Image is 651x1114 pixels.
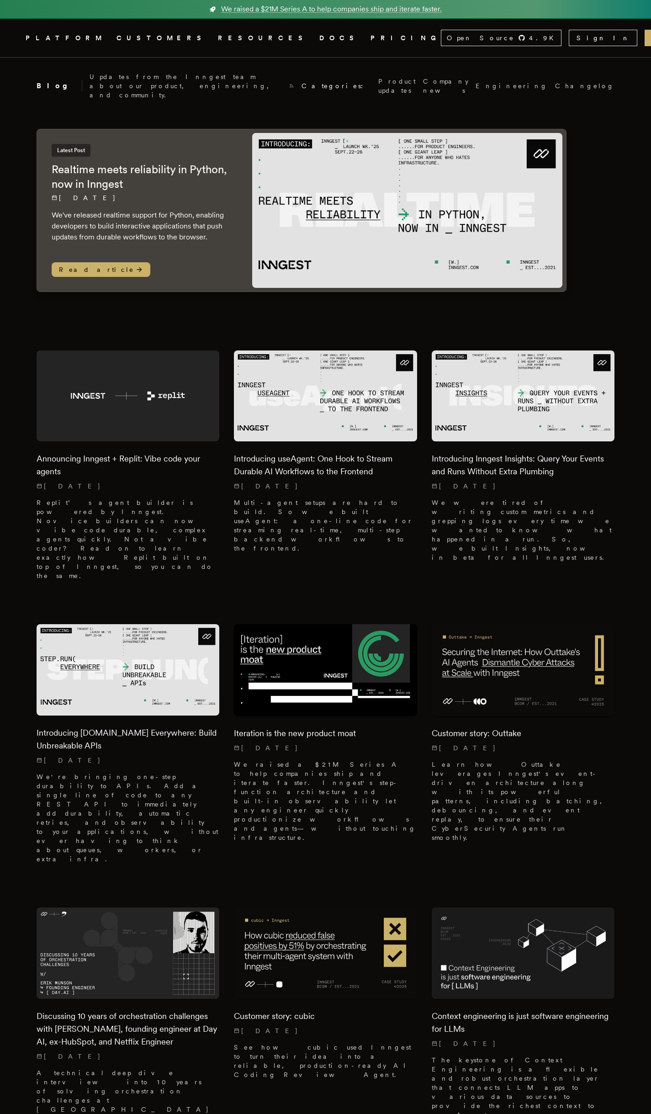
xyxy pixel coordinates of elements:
[234,452,417,478] h2: Introducing useAgent: One Hook to Stream Durable AI Workflows to the Frontend
[423,77,468,95] a: Company news
[37,756,219,765] p: [DATE]
[432,760,614,842] p: Learn how Outtake leverages Inngest's event-driven architecture along with its powerful patterns,...
[234,498,417,553] p: Multi-agent setups are hard to build. So we built useAgent: a one-line code for streaming real-ti...
[37,907,219,999] img: Featured image for Discussing 10 years of orchestration challenges with Erik Munson, founding eng...
[234,727,417,740] h2: Iteration is the new product moat
[234,907,417,1087] a: Featured image for Customer story: cubic blog postCustomer story: cubic[DATE] See how cubic used ...
[52,162,234,191] h2: Realtime meets reliability in Python, now in Inngest
[37,1010,219,1048] h2: Discussing 10 years of orchestration challenges with [PERSON_NAME], founding engineer at Day AI, ...
[432,743,614,753] p: [DATE]
[234,743,417,753] p: [DATE]
[370,32,441,44] a: PRICING
[37,772,219,864] p: We're bringing one-step durability to APIs. Add a single line of code to any REST API to immediat...
[234,350,417,442] img: Featured image for Introducing useAgent: One Hook to Stream Durable AI Workflows to the Frontend ...
[37,129,566,292] a: Latest PostRealtime meets reliability in Python, now in Inngest[DATE] We've released realtime sup...
[234,1026,417,1035] p: [DATE]
[555,81,614,90] a: Changelog
[26,32,106,44] button: PLATFORM
[432,624,614,716] img: Featured image for Customer story: Outtake blog post
[378,77,416,95] a: Product updates
[432,482,614,491] p: [DATE]
[447,33,514,42] span: Open Source
[432,1010,614,1035] h2: Context engineering is just software engineering for LLMs
[234,624,417,716] img: Featured image for Iteration is the new product moat blog post
[90,72,281,100] p: Updates from the Inngest team about our product, engineering, and community.
[234,350,417,561] a: Featured image for Introducing useAgent: One Hook to Stream Durable AI Workflows to the Frontend ...
[432,350,614,442] img: Featured image for Introducing Inngest Insights: Query Your Events and Runs Without Extra Plumbin...
[52,210,234,243] p: We've released realtime support for Python, enabling developers to build interactive applications...
[432,727,614,740] h2: Customer story: Outtake
[234,760,417,842] p: We raised a $21M Series A to help companies ship and iterate faster. Inngest's step-function arch...
[52,193,234,202] p: [DATE]
[37,350,219,442] img: Featured image for Announcing Inngest + Replit: Vibe code your agents blog post
[234,907,417,999] img: Featured image for Customer story: cubic blog post
[432,452,614,478] h2: Introducing Inngest Insights: Query Your Events and Runs Without Extra Plumbing
[252,133,562,288] img: Featured image for Realtime meets reliability in Python, now in Inngest blog post
[432,350,614,570] a: Featured image for Introducing Inngest Insights: Query Your Events and Runs Without Extra Plumbin...
[476,81,548,90] a: Engineering
[432,498,614,562] p: We were tired of writing custom metrics and grepping logs every time we wanted to know what happe...
[221,4,442,15] span: We raised a $21M Series A to help companies ship and iterate faster.
[432,907,614,999] img: Featured image for Context engineering is just software engineering for LLMs blog post
[234,624,417,849] a: Featured image for Iteration is the new product moat blog postIteration is the new product moat[D...
[319,32,360,44] a: DOCS
[52,262,150,277] span: Read article
[529,33,559,42] span: 4.9 K
[37,350,219,588] a: Featured image for Announcing Inngest + Replit: Vibe code your agents blog postAnnouncing Inngest...
[432,1039,614,1048] p: [DATE]
[52,144,90,157] span: Latest Post
[569,30,637,46] a: Sign In
[37,1052,219,1061] p: [DATE]
[218,32,308,44] button: RESOURCES
[37,482,219,491] p: [DATE]
[302,81,371,90] span: Categories:
[37,80,82,91] h2: Blog
[234,482,417,491] p: [DATE]
[37,727,219,752] h2: Introducing [DOMAIN_NAME] Everywhere: Build Unbreakable APIs
[37,452,219,478] h2: Announcing Inngest + Replit: Vibe code your agents
[37,624,219,871] a: Featured image for Introducing Step.Run Everywhere: Build Unbreakable APIs blog postIntroducing [...
[432,624,614,849] a: Featured image for Customer story: Outtake blog postCustomer story: Outtake[DATE] Learn how Outta...
[116,32,207,44] a: CUSTOMERS
[37,498,219,580] p: Replit’s agent builder is powered by Inngest. Novice builders can now vibe code durable, complex ...
[37,624,219,716] img: Featured image for Introducing Step.Run Everywhere: Build Unbreakable APIs blog post
[234,1043,417,1079] p: See how cubic used Inngest to turn their idea into a reliable, production-ready AI Coding Review ...
[234,1010,417,1023] h2: Customer story: cubic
